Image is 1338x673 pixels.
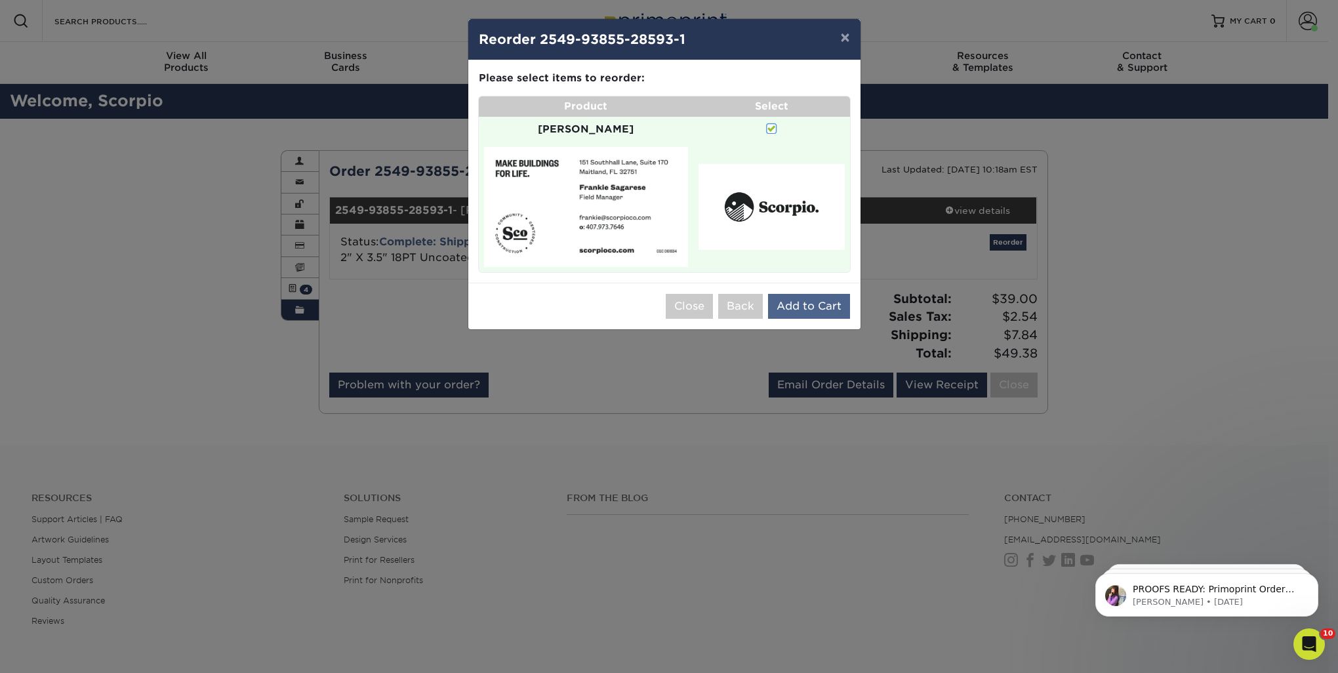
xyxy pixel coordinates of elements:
[57,51,226,62] p: Message from Erica, sent 3w ago
[666,294,713,319] button: Close
[1293,628,1325,660] iframe: Intercom live chat
[830,19,860,56] button: ×
[479,71,645,84] strong: Please select items to reorder:
[57,38,219,283] span: PROOFS READY: Primoprint Order 2594-42147-28593 Thank you for placing your print order with Primo...
[564,100,607,112] strong: Product
[538,123,634,135] strong: [PERSON_NAME]
[1076,546,1338,638] iframe: Intercom notifications message
[479,30,850,49] h4: Reorder 2549-93855-28593-1
[768,294,850,319] button: Add to Cart
[699,164,845,249] img: primo-6159-67fd18e240524
[1320,628,1335,639] span: 10
[484,147,688,267] img: 3b89c7ed-d377-4ab2-80b5-cccb6d745b51.jpg
[755,100,788,112] strong: Select
[718,294,763,319] button: Back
